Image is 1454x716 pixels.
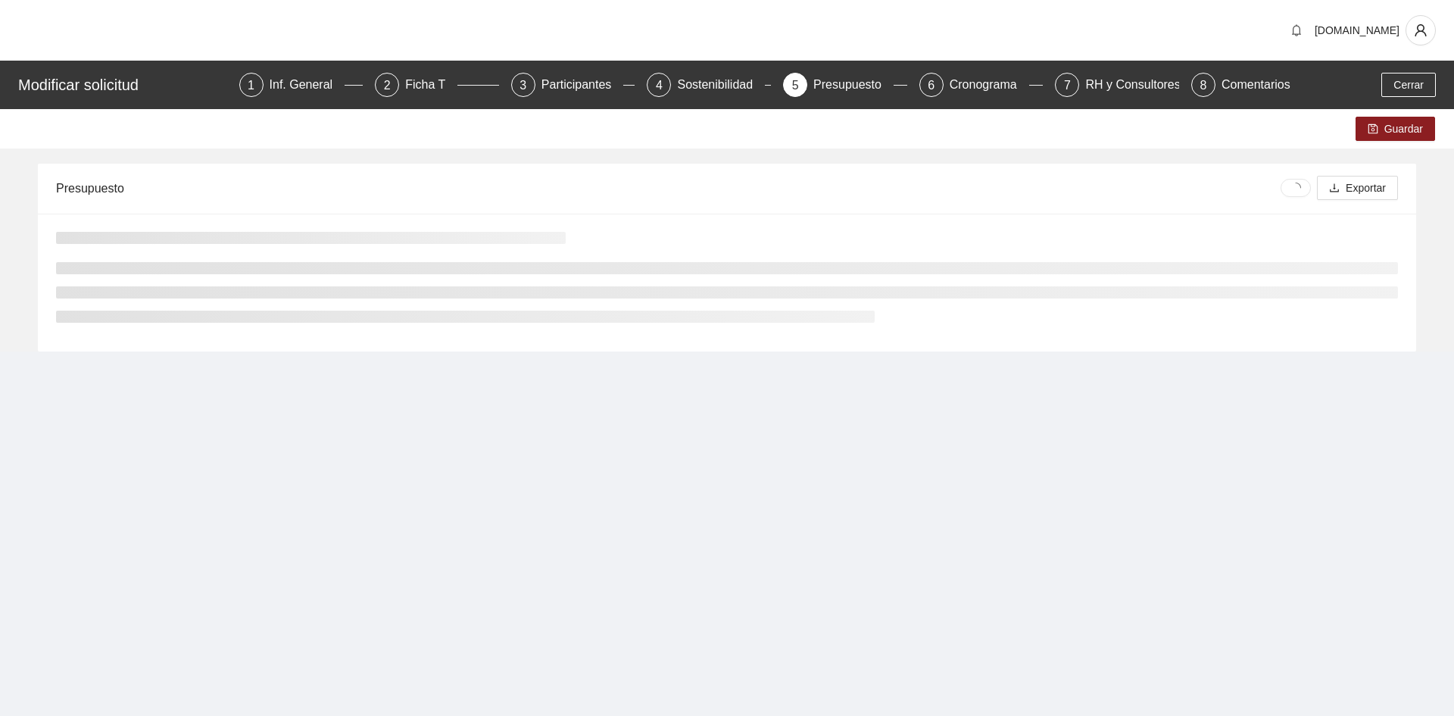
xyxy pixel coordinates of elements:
span: [DOMAIN_NAME] [1315,24,1399,36]
button: downloadExportar [1317,176,1398,200]
button: saveGuardar [1356,117,1435,141]
div: 3Participantes [511,73,635,97]
div: Inf. General [270,73,345,97]
span: 5 [792,79,799,92]
span: 2 [384,79,391,92]
button: bell [1284,18,1309,42]
div: RH y Consultores [1085,73,1192,97]
div: Presupuesto [56,167,1281,210]
span: download [1329,183,1340,195]
span: 3 [520,79,526,92]
div: 8Comentarios [1191,73,1290,97]
span: bell [1285,24,1308,36]
div: Presupuesto [813,73,894,97]
span: user [1406,23,1435,37]
div: Participantes [541,73,624,97]
div: Cronograma [950,73,1029,97]
div: 7RH y Consultores [1055,73,1179,97]
div: Comentarios [1222,73,1290,97]
span: save [1368,124,1378,136]
button: user [1406,15,1436,45]
div: Sostenibilidad [677,73,765,97]
div: 6Cronograma [919,73,1044,97]
div: 5Presupuesto [783,73,907,97]
div: Ficha T [405,73,457,97]
span: loading [1290,183,1301,193]
span: 8 [1200,79,1207,92]
div: 1Inf. General [239,73,363,97]
span: Exportar [1346,180,1386,196]
div: 2Ficha T [375,73,499,97]
span: 1 [248,79,254,92]
div: 4Sostenibilidad [647,73,771,97]
span: 7 [1064,79,1071,92]
div: Modificar solicitud [18,73,230,97]
span: 4 [656,79,663,92]
span: Guardar [1384,120,1423,137]
span: 6 [928,79,934,92]
span: Cerrar [1393,77,1424,93]
button: Cerrar [1381,73,1436,97]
